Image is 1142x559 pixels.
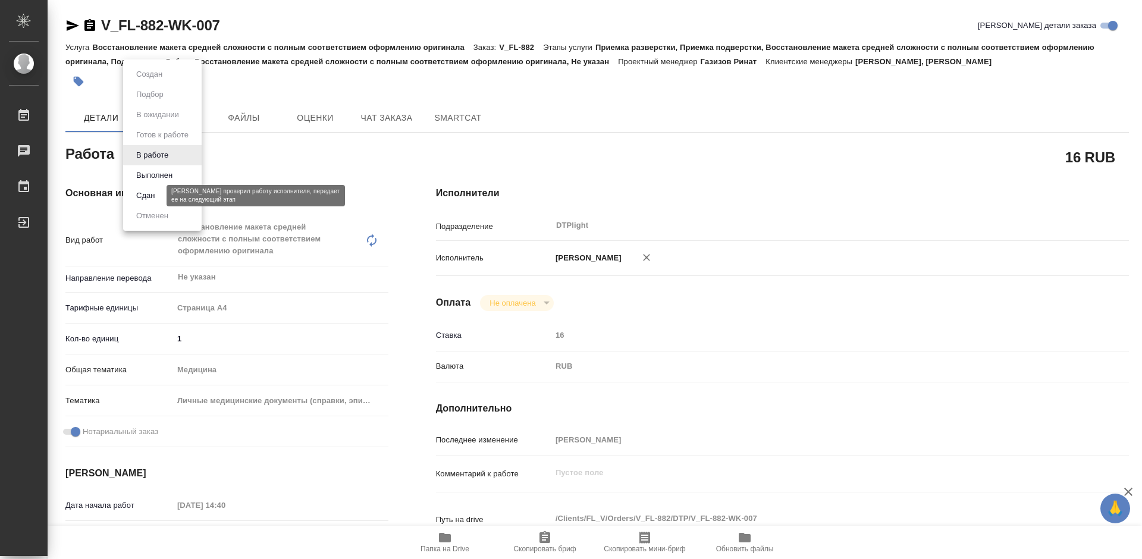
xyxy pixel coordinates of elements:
button: Готов к работе [133,128,192,142]
button: В ожидании [133,108,183,121]
button: Выполнен [133,169,176,182]
button: Сдан [133,189,158,202]
button: В работе [133,149,172,162]
button: Подбор [133,88,167,101]
button: Отменен [133,209,172,222]
button: Создан [133,68,166,81]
